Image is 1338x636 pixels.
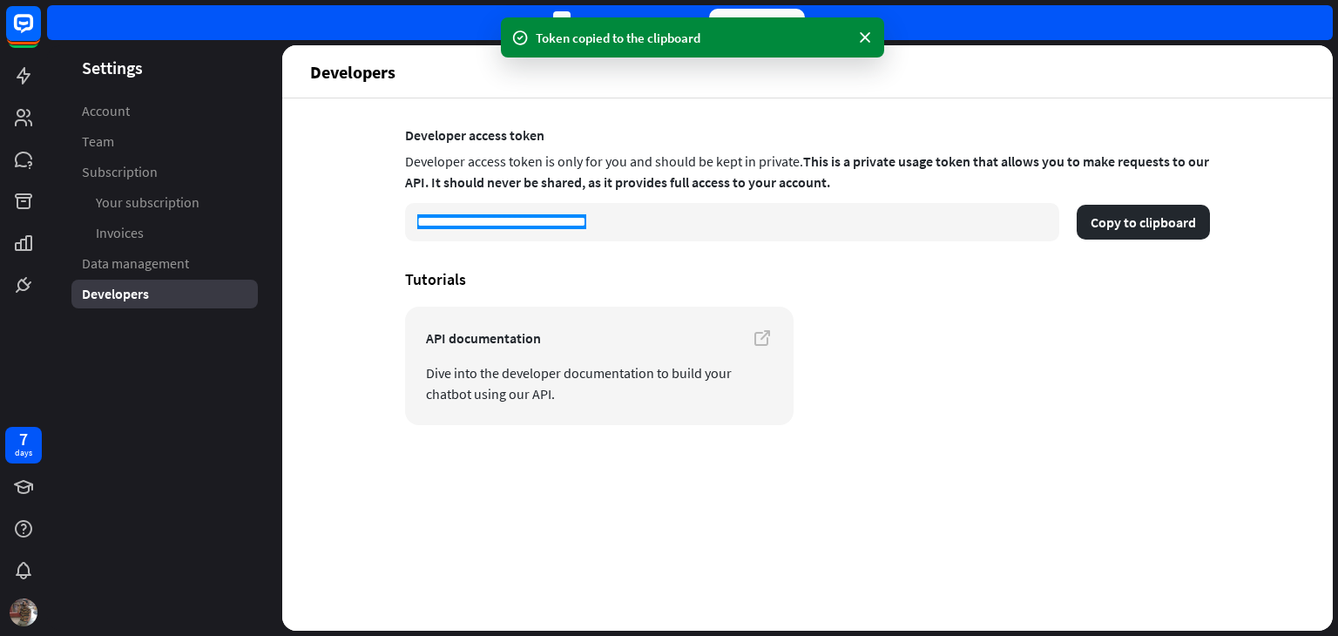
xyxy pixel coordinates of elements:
[15,447,32,459] div: days
[82,163,158,181] span: Subscription
[82,285,149,303] span: Developers
[405,152,1209,191] span: This is a private usage token that allows you to make requests to our API. It should never be sha...
[405,147,1210,200] div: Developer access token is only for you and should be kept in private.
[96,193,199,212] span: Your subscription
[405,307,794,425] a: API documentation Dive into the developer documentation to build your chatbot using our API.
[1077,205,1210,240] button: Copy to clipboard
[71,97,258,125] a: Account
[709,9,805,37] div: Upgrade now
[405,269,1210,289] h4: Tutorials
[82,102,130,120] span: Account
[71,249,258,278] a: Data management
[553,11,571,35] div: 7
[71,127,258,156] a: Team
[14,7,66,59] button: Open LiveChat chat widget
[71,158,258,186] a: Subscription
[536,29,849,47] div: Token copied to the clipboard
[5,427,42,463] a: 7 days
[47,56,282,79] header: Settings
[553,11,695,35] div: days left in your trial.
[19,431,28,447] div: 7
[71,188,258,217] a: Your subscription
[282,45,1333,98] header: Developers
[426,328,773,348] span: API documentation
[96,224,144,242] span: Invoices
[426,362,773,404] span: Dive into the developer documentation to build your chatbot using our API.
[71,219,258,247] a: Invoices
[82,254,189,273] span: Data management
[82,132,114,151] span: Team
[405,126,1210,144] label: Developer access token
